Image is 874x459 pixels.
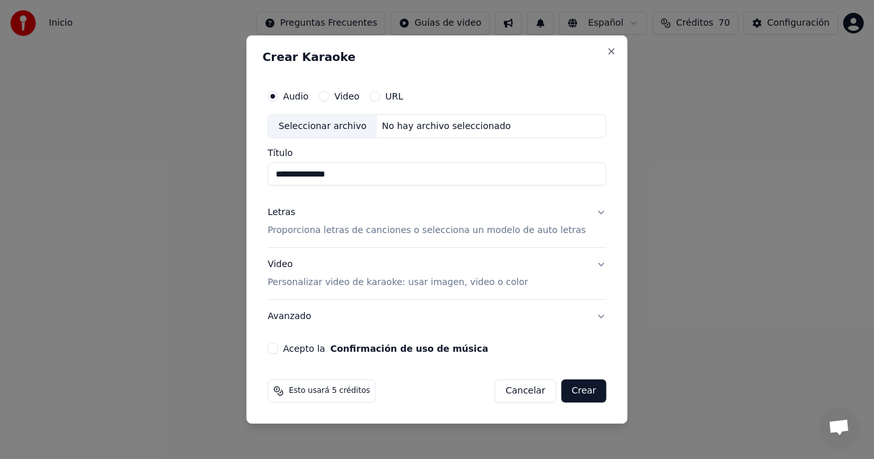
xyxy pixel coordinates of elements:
button: LetrasProporciona letras de canciones o selecciona un modelo de auto letras [267,196,606,248]
label: Título [267,149,606,158]
label: URL [385,92,403,101]
button: Avanzado [267,300,606,333]
h2: Crear Karaoke [262,51,611,63]
div: No hay archivo seleccionado [377,120,516,133]
button: Cancelar [495,379,557,403]
p: Personalizar video de karaoke: usar imagen, video o color [267,276,528,289]
p: Proporciona letras de canciones o selecciona un modelo de auto letras [267,225,585,238]
span: Esto usará 5 créditos [289,386,370,396]
label: Video [334,92,359,101]
div: Letras [267,207,295,220]
label: Acepto la [283,344,488,353]
button: Crear [561,379,606,403]
label: Audio [283,92,308,101]
div: Video [267,259,528,290]
button: Acepto la [330,344,488,353]
button: VideoPersonalizar video de karaoke: usar imagen, video o color [267,248,606,300]
div: Seleccionar archivo [268,115,377,138]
